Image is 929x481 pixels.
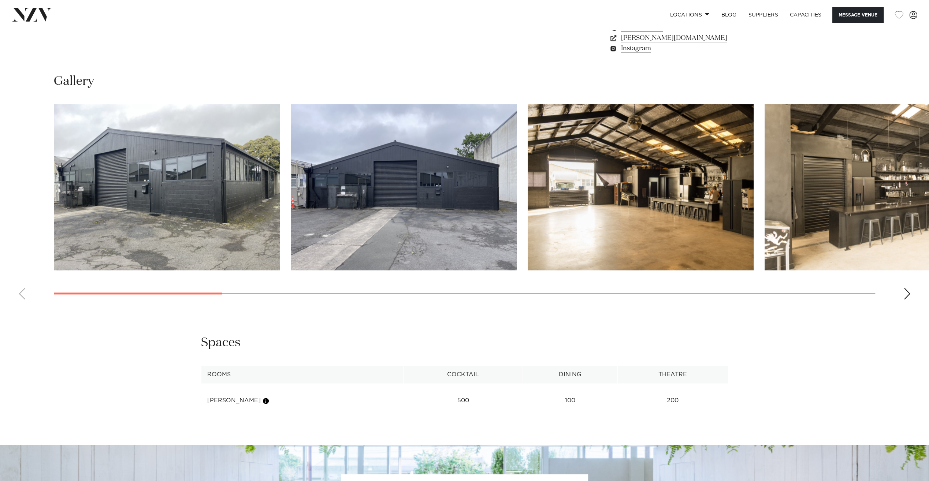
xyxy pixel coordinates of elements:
a: Instagram [609,43,728,53]
a: SUPPLIERS [742,7,784,23]
th: Dining [523,366,617,384]
img: nzv-logo.png [12,8,52,21]
a: Locations [664,7,715,23]
swiper-slide: 2 / 17 [291,104,517,270]
swiper-slide: 1 / 17 [54,104,280,270]
a: BLOG [715,7,742,23]
th: Theatre [617,366,728,384]
a: Capacities [784,7,828,23]
a: [PERSON_NAME][DOMAIN_NAME] [609,33,728,43]
td: 100 [523,392,617,410]
th: Cocktail [403,366,523,384]
td: [PERSON_NAME] [201,392,403,410]
h2: Gallery [54,73,94,90]
th: Rooms [201,366,403,384]
button: Message Venue [832,7,884,23]
td: 200 [617,392,728,410]
h2: Spaces [201,335,241,351]
swiper-slide: 3 / 17 [528,104,754,270]
td: 500 [403,392,523,410]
